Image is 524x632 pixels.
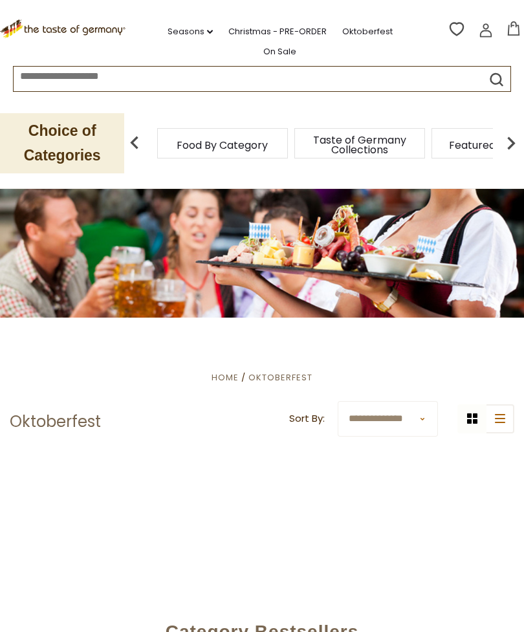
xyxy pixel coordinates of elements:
[228,25,327,39] a: Christmas - PRE-ORDER
[177,140,268,150] a: Food By Category
[263,45,296,59] a: On Sale
[10,412,101,431] h1: Oktoberfest
[168,25,213,39] a: Seasons
[248,371,312,384] a: Oktoberfest
[498,130,524,156] img: next arrow
[289,411,325,427] label: Sort By:
[308,135,411,155] a: Taste of Germany Collections
[212,371,239,384] a: Home
[342,25,393,39] a: Oktoberfest
[122,130,147,156] img: previous arrow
